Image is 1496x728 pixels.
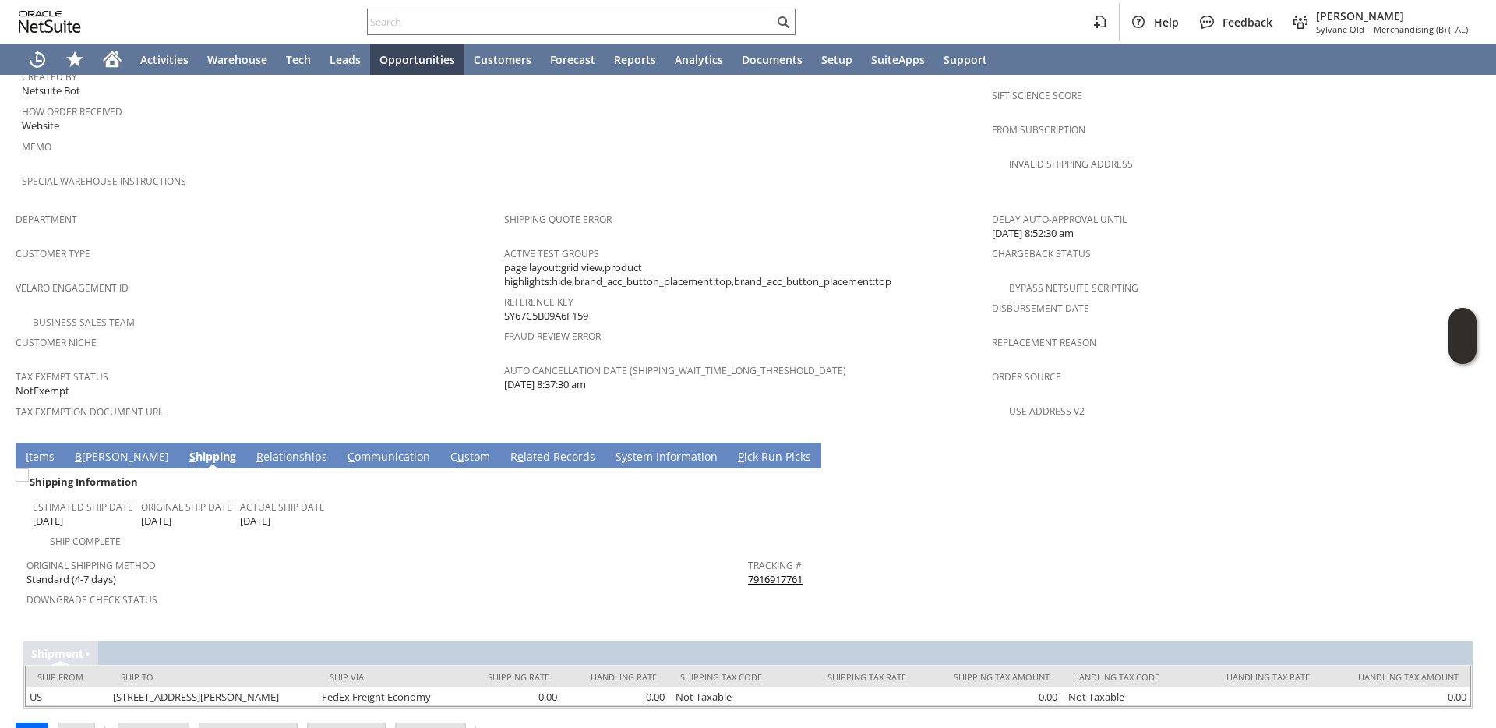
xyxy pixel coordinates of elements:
[930,671,1050,683] div: Shipping Tax Amount
[93,44,131,75] a: Home
[75,449,82,464] span: B
[26,559,156,572] a: Original Shipping Method
[16,281,129,295] a: Velaro Engagement ID
[22,70,77,83] a: Created By
[1009,281,1138,295] a: Bypass NetSuite Scripting
[207,52,267,67] span: Warehouse
[504,330,601,343] a: Fraud Review Error
[504,295,573,309] a: Reference Key
[1321,687,1470,706] td: 0.00
[1316,23,1364,35] span: Sylvane Old
[573,671,657,683] div: Handling Rate
[504,309,588,323] span: SY67C5B09A6F159
[22,175,186,188] a: Special Warehouse Instructions
[31,646,83,661] a: Shipment
[22,140,51,154] a: Memo
[862,44,934,75] a: SuiteApps
[368,12,774,31] input: Search
[1316,9,1468,23] span: [PERSON_NAME]
[1073,671,1181,683] div: Handling Tax Code
[198,44,277,75] a: Warehouse
[37,671,97,683] div: Ship From
[22,83,80,98] span: Netsuite Bot
[320,44,370,75] a: Leads
[504,377,586,392] span: [DATE] 8:37:30 am
[256,449,263,464] span: R
[504,260,985,289] span: page layout:grid view,product highlights:hide,brand_acc_button_placement:top,brand_acc_button_pla...
[748,559,802,572] a: Tracking #
[370,44,464,75] a: Opportunities
[103,50,122,69] svg: Home
[506,449,599,466] a: Related Records
[71,449,173,466] a: B[PERSON_NAME]
[470,671,549,683] div: Shipping Rate
[33,316,135,329] a: Business Sales Team
[22,118,59,133] span: Website
[22,105,122,118] a: How Order Received
[541,44,605,75] a: Forecast
[26,449,29,464] span: I
[992,247,1091,260] a: Chargeback Status
[992,302,1089,315] a: Disbursement Date
[992,213,1127,226] a: Delay Auto-Approval Until
[680,671,783,683] div: Shipping Tax Code
[1205,671,1310,683] div: Handling Tax Rate
[1061,687,1193,706] td: -Not Taxable-
[474,52,531,67] span: Customers
[774,12,792,31] svg: Search
[992,89,1082,102] a: Sift Science Score
[26,687,109,706] td: US
[738,449,744,464] span: P
[992,336,1096,349] a: Replacement reason
[22,449,58,466] a: Items
[1452,446,1471,465] a: Unrolled view on
[330,52,361,67] span: Leads
[1223,15,1272,30] span: Feedback
[1374,23,1468,35] span: Merchandising (B) (FAL)
[812,44,862,75] a: Setup
[26,572,116,587] span: Standard (4-7 days)
[16,336,97,349] a: Customer Niche
[1448,337,1477,365] span: Oracle Guided Learning Widget. To move around, please hold and drag
[944,52,987,67] span: Support
[121,671,306,683] div: Ship To
[240,500,325,514] a: Actual Ship Date
[16,370,108,383] a: Tax Exempt Status
[734,449,815,466] a: Pick Run Picks
[550,52,595,67] span: Forecast
[612,449,722,466] a: System Information
[33,514,63,528] span: [DATE]
[141,500,232,514] a: Original Ship Date
[675,52,723,67] span: Analytics
[348,449,355,464] span: C
[286,52,311,67] span: Tech
[992,226,1074,241] span: [DATE] 8:52:30 am
[240,514,270,528] span: [DATE]
[517,449,524,464] span: e
[16,247,90,260] a: Customer Type
[185,449,240,466] a: Shipping
[918,687,1061,706] td: 0.00
[504,213,612,226] a: Shipping Quote Error
[26,472,742,492] div: Shipping Information
[16,405,163,419] a: Tax Exemption Document URL
[189,449,196,464] span: S
[1009,405,1085,418] a: Use Address V2
[19,11,81,33] svg: logo
[1367,23,1371,35] span: -
[50,535,121,548] a: Ship Complete
[318,687,458,706] td: FedEx Freight Economy
[504,364,846,377] a: Auto Cancellation Date (shipping_wait_time_long_threshold_date)
[37,646,44,661] span: h
[622,449,627,464] span: y
[457,449,464,464] span: u
[464,44,541,75] a: Customers
[131,44,198,75] a: Activities
[614,52,656,67] span: Reports
[561,687,669,706] td: 0.00
[141,514,171,528] span: [DATE]
[252,449,331,466] a: Relationships
[26,593,157,606] a: Downgrade Check Status
[330,671,446,683] div: Ship Via
[669,687,795,706] td: -Not Taxable-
